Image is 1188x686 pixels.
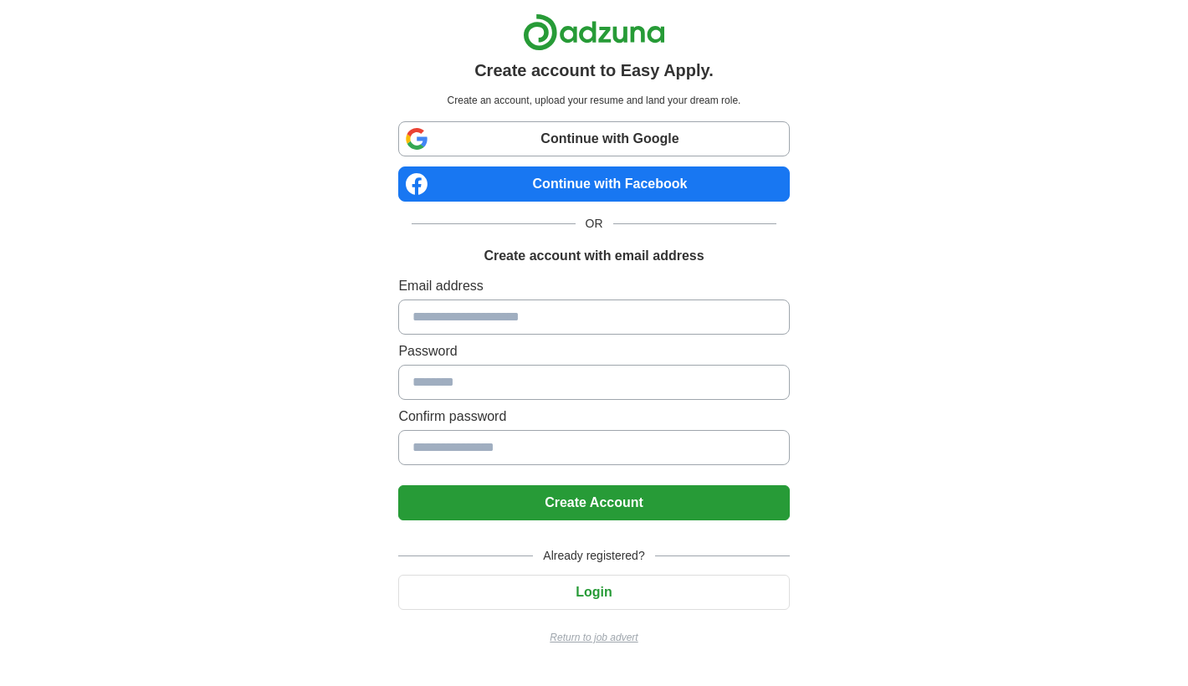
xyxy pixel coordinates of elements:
h1: Create account to Easy Apply. [474,58,714,83]
span: OR [576,215,613,233]
p: Create an account, upload your resume and land your dream role. [402,93,786,108]
a: Continue with Google [398,121,789,156]
label: Email address [398,276,789,296]
span: Already registered? [533,547,654,565]
button: Login [398,575,789,610]
label: Password [398,341,789,361]
label: Confirm password [398,407,789,427]
a: Return to job advert [398,630,789,645]
button: Create Account [398,485,789,520]
a: Login [398,585,789,599]
a: Continue with Facebook [398,166,789,202]
h1: Create account with email address [484,246,704,266]
img: Adzuna logo [523,13,665,51]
